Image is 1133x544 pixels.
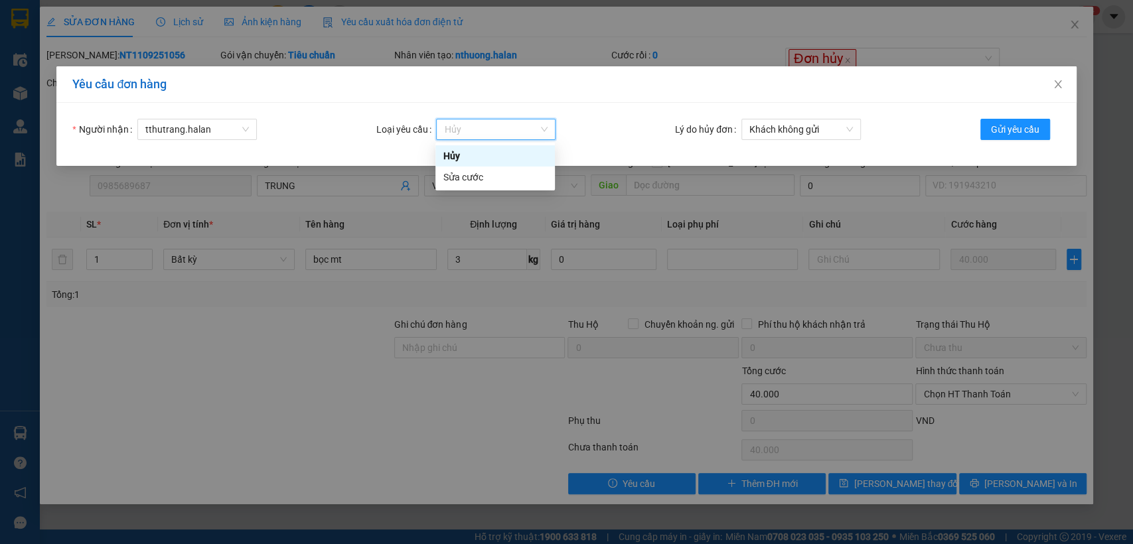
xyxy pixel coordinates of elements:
[443,149,547,163] div: Hủy
[435,167,555,188] div: Sửa cước
[980,119,1050,140] button: Gửi yêu cầu
[72,77,1060,92] div: Yêu cầu đơn hàng
[443,170,547,184] div: Sửa cước
[675,119,741,140] label: Lý do hủy đơn
[749,119,853,139] span: Khách không gửi
[444,119,548,139] span: Hủy
[991,122,1039,137] span: Gửi yêu cầu
[1039,66,1077,103] button: Close
[72,119,137,140] label: Người nhận
[376,119,436,140] label: Loại yêu cầu
[145,119,249,139] span: tthutrang.halan
[1053,79,1063,90] span: close
[435,145,555,167] div: Hủy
